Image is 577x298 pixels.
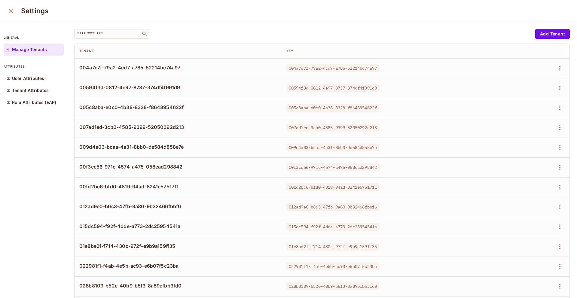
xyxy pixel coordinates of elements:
[4,35,64,40] p: general
[535,29,570,39] button: Add Tenant
[79,243,277,249] span: 01e8be2f-f714-430c-972f-e9b9a159ff35
[12,76,44,81] p: User Attributes
[286,49,479,53] div: Key
[21,7,48,15] h3: Settings
[79,282,277,289] span: 028b8109-b52e-40b9-b5f3-8a89efbb3fd0
[286,183,379,191] span: 00fd2bc6-bfd0-4819-94ad-8241e5751711
[79,163,277,170] span: 00f3cc56-971c-4574-a475-058ead298842
[79,104,277,111] span: 005c8aba-e0c0-4b38-8328-f8648954622f
[79,223,277,230] span: 015dc594-f92f-4dde-a773-2dc25954541a
[79,124,277,130] span: 007ad1ed-3cb0-4585-9399-52050292d213
[4,64,64,69] p: attributes
[79,263,277,269] span: 022981f1-f4ab-4e5b-ac93-e6b07f5c23ba
[12,47,47,52] p: Manage Tenants
[286,223,379,231] span: 015dc594-f92f-4dde-a773-2dc25954541a
[286,124,379,132] span: 007ad1ed-3cb0-4585-9399-52050292d213
[79,144,277,150] span: 009d4a03-bcaa-4a31-8bb0-de584d858e7e
[12,88,49,93] p: Tenant Attributes
[286,104,379,112] span: 005c8aba-e0c0-4b38-8328-f8648954622f
[286,243,379,251] span: 01e8be2f-f714-430c-972f-e9b9a159ff35
[79,183,277,190] span: 00fd2bc6-bfd0-4819-94ad-8241e5751711
[286,203,379,211] span: 012ad9e0-b6c3-47fb-9a80-9b32466fbbf6
[79,64,277,71] span: 004a7c7f-79a2-4cd7-a785-52214bc74a97
[286,282,379,290] span: 028b8109-b52e-40b9-b5f3-8a89efbb3fd0
[79,84,277,91] span: 00594f3d-0812-4e97-8737-374df4f991d9
[286,84,379,92] span: 00594f3d-0812-4e97-8737-374df4f991d9
[79,49,277,53] div: Tenant
[5,5,17,17] button: close
[286,64,379,72] span: 004a7c7f-79a2-4cd7-a785-52214bc74a97
[12,100,56,105] p: Role Attributes (EAP)
[286,144,379,151] span: 009d4a03-bcaa-4a31-8bb0-de584d858e7e
[79,203,277,210] span: 012ad9e0-b6c3-47fb-9a80-9b32466fbbf6
[286,263,379,270] span: 022981f1-f4ab-4e5b-ac93-e6b07f5c23ba
[286,163,379,171] span: 00f3cc56-971c-4574-a475-058ead298842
